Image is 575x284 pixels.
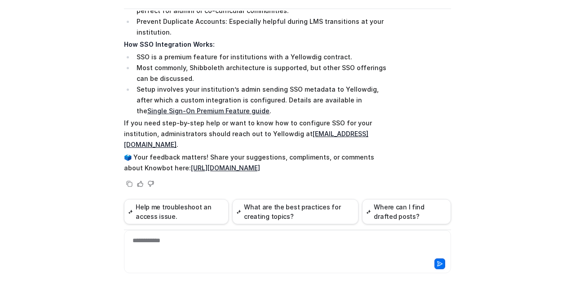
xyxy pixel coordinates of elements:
li: SSO is a premium feature for institutions with a Yellowdig contract. [134,52,387,62]
li: Most commonly, Shibboleth architecture is supported, but other SSO offerings can be discussed. [134,62,387,84]
li: Setup involves your institution’s admin sending SSO metadata to Yellowdig, after which a custom i... [134,84,387,116]
a: [URL][DOMAIN_NAME] [191,164,260,172]
button: Where can I find drafted posts? [362,199,451,224]
button: Help me troubleshoot an access issue. [124,199,229,224]
button: What are the best practices for creating topics? [232,199,358,224]
strong: How SSO Integration Works: [124,40,215,48]
li: Prevent Duplicate Accounts: Especially helpful during LMS transitions at your institution. [134,16,387,38]
p: 🗳️ Your feedback matters! Share your suggestions, compliments, or comments about Knowbot here: [124,152,387,173]
p: If you need step-by-step help or want to know how to configure SSO for your institution, administ... [124,118,387,150]
a: Single Sign-On Premium Feature guide [147,107,270,115]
